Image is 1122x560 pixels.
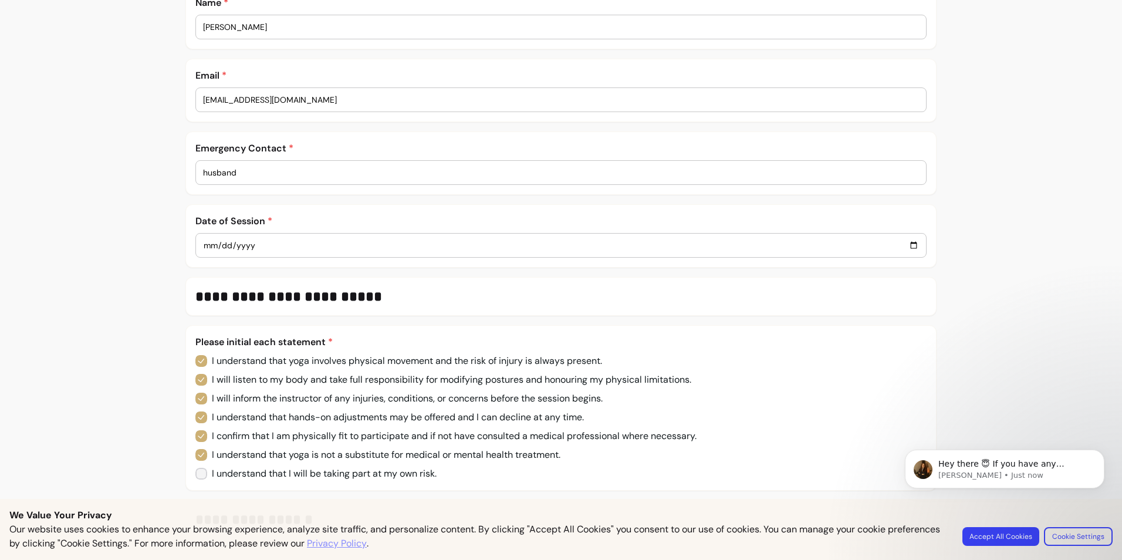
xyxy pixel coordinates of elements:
input: I understand that I will be taking part at my own risk. [195,462,447,485]
input: I will inform the instructor of any injuries, conditions, or concerns before the session begins. [195,387,618,410]
input: Enter your answer [203,239,919,252]
input: I understand that hands-on adjustments may be offered and I can decline at any time. [195,406,596,429]
p: Emergency Contact [195,141,927,156]
input: I will listen to my body and take full responsibility for modifying postures and honouring my phy... [195,368,704,392]
iframe: Intercom notifications message [887,425,1122,554]
input: I confirm that I am physically fit to participate and if not have consulted a medical professiona... [195,424,709,448]
input: I understand that yoga is not a substitute for medical or mental health treatment. [195,443,573,467]
p: We Value Your Privacy [9,508,1113,522]
input: Enter your answer [203,21,919,33]
a: Privacy Policy [307,537,367,551]
p: Email [195,69,927,83]
input: Enter your answer [203,167,919,178]
input: Enter your answer [203,94,919,106]
input: I understand that yoga involves physical movement and the risk of injury is always present. [195,349,613,373]
p: Date of Session [195,214,927,228]
p: Our website uses cookies to enhance your browsing experience, analyze site traffic, and personali... [9,522,948,551]
p: Please initial each statement [195,335,927,349]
